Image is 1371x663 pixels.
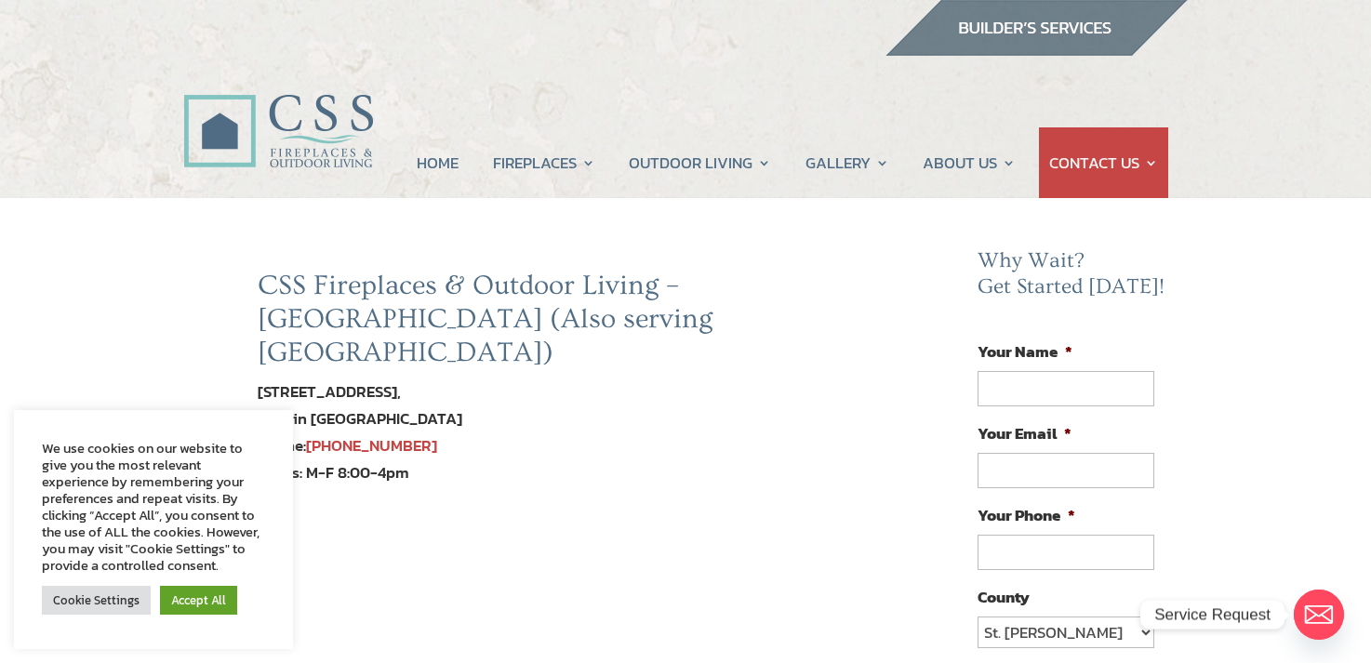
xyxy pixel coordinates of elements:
a: OUTDOOR LIVING [629,127,771,198]
a: [PHONE_NUMBER] [306,433,437,457]
label: Your Name [978,341,1072,362]
img: CSS Fireplaces & Outdoor Living (Formerly Construction Solutions & Supply)- Jacksonville Ormond B... [183,43,373,178]
div: Hours: M-F 8:00-4pm [258,459,855,486]
label: County [978,587,1030,607]
div: [STREET_ADDRESS], #8A in [GEOGRAPHIC_DATA] Phone: [258,378,855,459]
a: CONTACT US [1049,127,1158,198]
a: builder services construction supply [885,38,1188,62]
a: GALLERY [805,127,889,198]
a: Email [1294,590,1344,640]
label: Your Phone [978,505,1075,525]
a: Cookie Settings [42,586,151,615]
div: We use cookies on our website to give you the most relevant experience by remembering your prefer... [42,440,265,574]
a: HOME [417,127,459,198]
a: FIREPLACES [493,127,595,198]
a: Accept All [160,586,237,615]
label: Your Email [978,423,1072,444]
h2: Why Wait? Get Started [DATE]! [978,248,1169,309]
a: CSS Fireplaces & Outdoor Living – [GEOGRAPHIC_DATA] (Also serving [GEOGRAPHIC_DATA]) [258,270,712,368]
a: ABOUT US [923,127,1016,198]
